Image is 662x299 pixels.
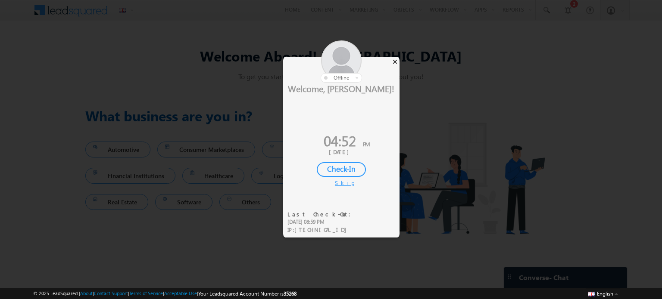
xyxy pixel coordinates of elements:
span: © 2025 LeadSquared | | | | | [33,290,297,298]
div: [DATE] 08:59 PM [287,218,356,226]
span: offline [334,74,349,81]
div: Check-In [317,162,366,177]
span: 35268 [284,290,297,297]
div: Skip [335,179,348,187]
span: Your Leadsquared Account Number is [198,290,297,297]
div: Last Check-Out: [287,210,356,218]
span: [TECHNICAL_ID] [294,226,351,233]
a: About [80,290,93,296]
div: IP : [287,226,356,234]
span: PM [363,140,370,148]
div: [DATE] [290,148,393,156]
a: Terms of Service [129,290,163,296]
div: × [390,57,400,66]
div: Welcome, [PERSON_NAME]! [283,83,400,94]
button: English [586,288,620,299]
a: Contact Support [94,290,128,296]
span: 04:52 [324,131,356,150]
a: Acceptable Use [164,290,197,296]
span: English [597,290,613,297]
